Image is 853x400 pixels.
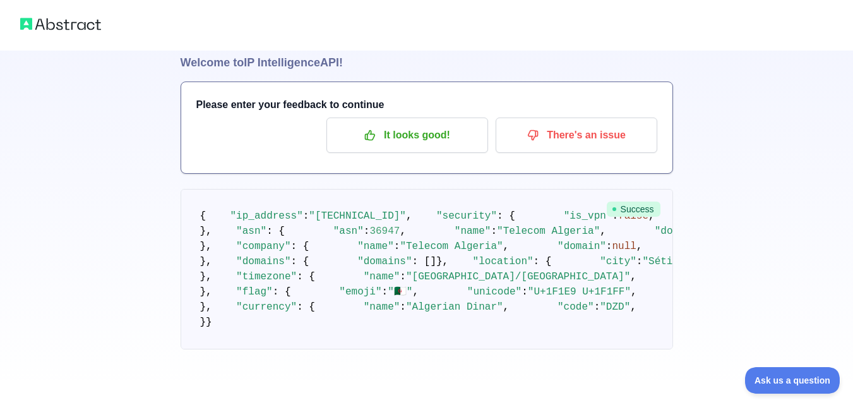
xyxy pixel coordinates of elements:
[236,256,290,267] span: "domains"
[558,301,594,313] span: "code"
[534,256,552,267] span: : {
[400,301,406,313] span: :
[496,118,657,153] button: There's an issue
[473,256,534,267] span: "location"
[505,124,648,146] p: There's an issue
[297,271,315,282] span: : {
[631,286,637,298] span: ,
[236,301,297,313] span: "currency"
[600,301,630,313] span: "DZD"
[20,15,101,33] img: Abstract logo
[436,210,497,222] span: "security"
[309,210,406,222] span: "[TECHNICAL_ID]"
[400,241,503,252] span: "Telecom Algeria"
[196,97,657,112] h3: Please enter your feedback to continue
[600,226,606,237] span: ,
[564,210,612,222] span: "is_vpn"
[291,241,309,252] span: : {
[339,286,381,298] span: "emoji"
[594,301,600,313] span: :
[600,256,636,267] span: "city"
[357,241,394,252] span: "name"
[364,301,400,313] span: "name"
[636,256,643,267] span: :
[200,210,206,222] span: {
[497,210,515,222] span: : {
[455,226,491,237] span: "name"
[273,286,291,298] span: : {
[467,286,522,298] span: "unicode"
[528,286,631,298] span: "U+1F1E9 U+1F1FF"
[236,271,297,282] span: "timezone"
[630,301,636,313] span: ,
[655,226,703,237] span: "domain"
[642,256,684,267] span: "Sétif"
[745,367,840,394] iframe: Toggle Customer Support
[369,226,400,237] span: 36947
[357,256,412,267] span: "domains"
[412,286,419,298] span: ,
[394,241,400,252] span: :
[266,226,285,237] span: : {
[236,226,266,237] span: "asn"
[412,256,436,267] span: : []
[400,226,406,237] span: ,
[406,210,412,222] span: ,
[236,286,273,298] span: "flag"
[364,271,400,282] span: "name"
[230,210,303,222] span: "ip_address"
[382,286,388,298] span: :
[388,286,412,298] span: "🇩🇿"
[297,301,315,313] span: : {
[236,241,290,252] span: "company"
[497,226,600,237] span: "Telecom Algeria"
[503,241,510,252] span: ,
[558,241,606,252] span: "domain"
[607,202,660,217] span: Success
[400,271,406,282] span: :
[630,271,636,282] span: ,
[303,210,309,222] span: :
[636,241,643,252] span: ,
[406,271,630,282] span: "[GEOGRAPHIC_DATA]/[GEOGRAPHIC_DATA]"
[336,124,479,146] p: It looks good!
[333,226,364,237] span: "asn"
[406,301,503,313] span: "Algerian Dinar"
[364,226,370,237] span: :
[503,301,510,313] span: ,
[606,241,612,252] span: :
[522,286,528,298] span: :
[326,118,488,153] button: It looks good!
[612,241,636,252] span: null
[291,256,309,267] span: : {
[491,226,497,237] span: :
[181,54,673,71] h1: Welcome to IP Intelligence API!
